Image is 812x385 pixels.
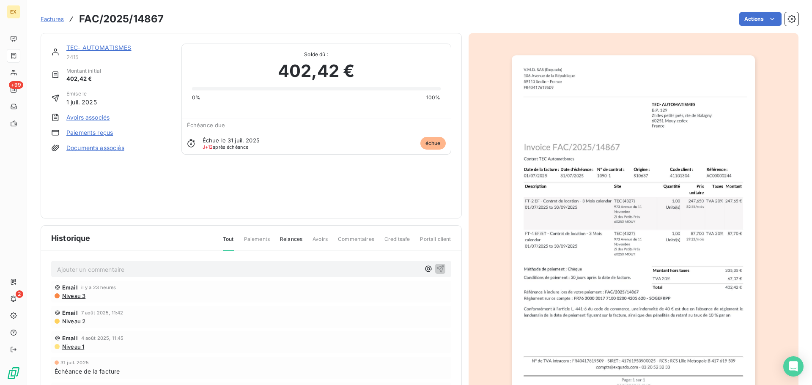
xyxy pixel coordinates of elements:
[41,15,64,23] a: Factures
[79,11,164,27] h3: FAC/2025/14867
[280,235,302,250] span: Relances
[62,284,78,291] span: Email
[203,145,249,150] span: après échéance
[81,285,116,290] span: il y a 23 heures
[51,232,91,244] span: Historique
[66,44,132,51] a: TEC- AUTOMATISMES
[16,290,23,298] span: 2
[66,90,97,98] span: Émise le
[66,98,97,106] span: 1 juil. 2025
[313,235,328,250] span: Avoirs
[66,54,171,60] span: 2415
[420,137,446,150] span: échue
[783,356,804,377] div: Open Intercom Messenger
[62,309,78,316] span: Email
[66,144,124,152] a: Documents associés
[203,144,213,150] span: J+12
[203,137,260,144] span: Échue le 31 juil. 2025
[278,58,354,84] span: 402,42 €
[187,122,225,128] span: Échéance due
[7,366,20,380] img: Logo LeanPay
[66,128,113,137] a: Paiements reçus
[61,318,85,325] span: Niveau 2
[66,75,101,83] span: 402,42 €
[55,367,120,376] span: Échéance de la facture
[7,5,20,19] div: EX
[66,67,101,75] span: Montant initial
[66,113,110,122] a: Avoirs associés
[426,94,441,101] span: 100%
[338,235,374,250] span: Commentaires
[192,51,441,58] span: Solde dû :
[61,292,85,299] span: Niveau 3
[60,360,89,365] span: 31 juil. 2025
[384,235,410,250] span: Creditsafe
[739,12,782,26] button: Actions
[7,83,20,96] a: +99
[420,235,451,250] span: Portail client
[62,335,78,341] span: Email
[192,94,200,101] span: 0%
[41,16,64,22] span: Factures
[244,235,270,250] span: Paiements
[9,81,23,89] span: +99
[223,235,234,251] span: Tout
[81,310,123,315] span: 7 août 2025, 11:42
[61,343,84,350] span: Niveau 1
[81,336,124,341] span: 4 août 2025, 11:45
